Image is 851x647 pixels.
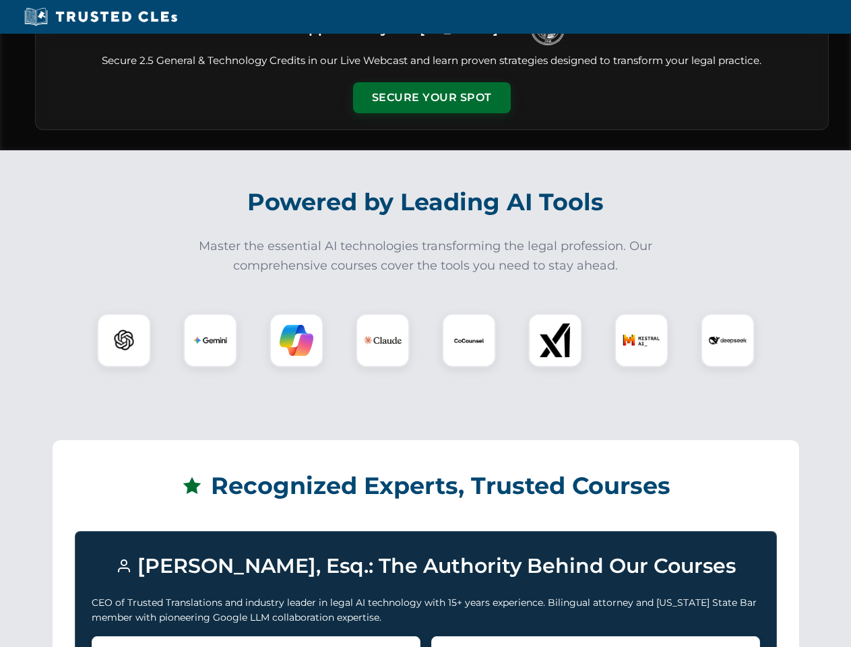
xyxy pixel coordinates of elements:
[190,237,662,276] p: Master the essential AI technologies transforming the legal profession. Our comprehensive courses...
[20,7,181,27] img: Trusted CLEs
[53,179,799,226] h2: Powered by Leading AI Tools
[356,313,410,367] div: Claude
[75,462,777,510] h2: Recognized Experts, Trusted Courses
[353,82,511,113] button: Secure Your Spot
[52,53,812,69] p: Secure 2.5 General & Technology Credits in our Live Webcast and learn proven strategies designed ...
[104,321,144,360] img: ChatGPT Logo
[614,313,668,367] div: Mistral AI
[280,323,313,357] img: Copilot Logo
[92,595,760,625] p: CEO of Trusted Translations and industry leader in legal AI technology with 15+ years experience....
[623,321,660,359] img: Mistral AI Logo
[701,313,755,367] div: DeepSeek
[270,313,323,367] div: Copilot
[709,321,747,359] img: DeepSeek Logo
[193,323,227,357] img: Gemini Logo
[442,313,496,367] div: CoCounsel
[92,548,760,584] h3: [PERSON_NAME], Esq.: The Authority Behind Our Courses
[528,313,582,367] div: xAI
[97,313,151,367] div: ChatGPT
[183,313,237,367] div: Gemini
[538,323,572,357] img: xAI Logo
[364,321,402,359] img: Claude Logo
[452,323,486,357] img: CoCounsel Logo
